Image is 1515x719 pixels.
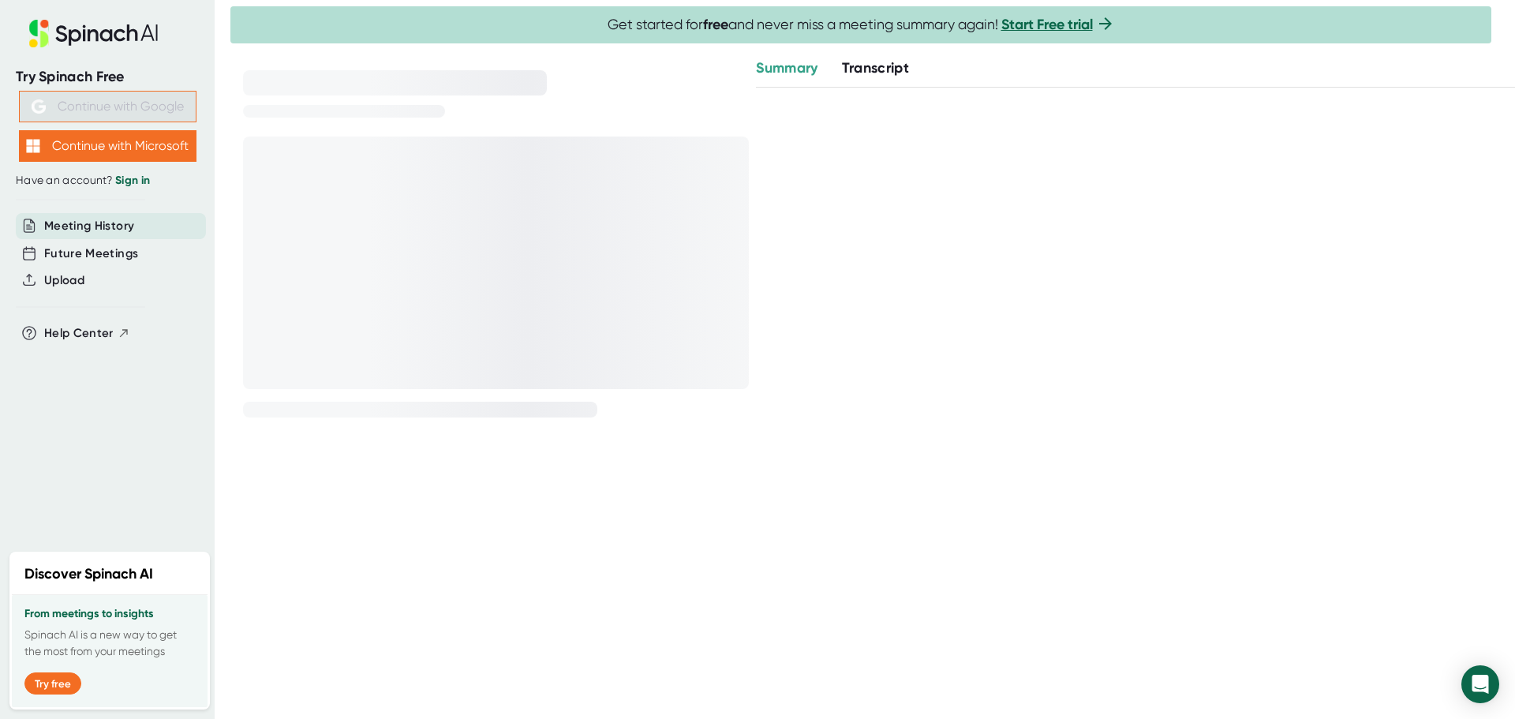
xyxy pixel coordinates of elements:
[608,16,1115,34] span: Get started for and never miss a meeting summary again!
[44,271,84,290] button: Upload
[842,58,910,79] button: Transcript
[19,130,196,162] button: Continue with Microsoft
[24,608,195,620] h3: From meetings to insights
[24,672,81,695] button: Try free
[1001,16,1093,33] a: Start Free trial
[16,68,199,86] div: Try Spinach Free
[115,174,150,187] a: Sign in
[842,59,910,77] span: Transcript
[703,16,728,33] b: free
[756,59,817,77] span: Summary
[44,324,130,343] button: Help Center
[24,627,195,660] p: Spinach AI is a new way to get the most from your meetings
[24,564,153,585] h2: Discover Spinach AI
[32,99,46,114] img: Aehbyd4JwY73AAAAAElFTkSuQmCC
[44,245,138,263] button: Future Meetings
[756,58,817,79] button: Summary
[44,324,114,343] span: Help Center
[1461,665,1499,703] div: Open Intercom Messenger
[19,91,196,122] button: Continue with Google
[16,174,199,188] div: Have an account?
[44,217,134,235] button: Meeting History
